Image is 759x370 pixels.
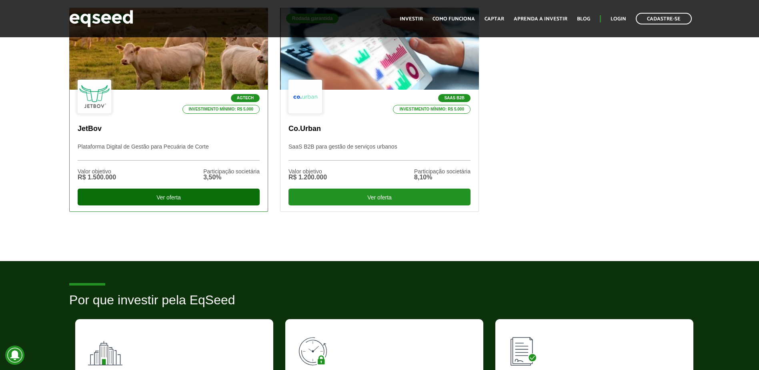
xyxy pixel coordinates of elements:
img: EqSeed [69,8,133,29]
p: JetBov [78,125,260,133]
p: SaaS B2B para gestão de serviços urbanos [288,143,471,161]
a: Login [611,16,626,22]
p: Plataforma Digital de Gestão para Pecuária de Corte [78,143,260,161]
img: 90x90_tempo.svg [297,331,333,367]
div: R$ 1.500.000 [78,174,116,181]
p: Co.Urban [288,125,471,133]
div: Participação societária [203,169,260,174]
img: 90x90_lista.svg [507,331,543,367]
a: Captar [485,16,504,22]
div: 8,10% [414,174,471,181]
img: 90x90_fundos.svg [87,331,123,367]
div: R$ 1.200.000 [288,174,327,181]
a: Investir [400,16,423,22]
a: Aprenda a investir [514,16,567,22]
div: Participação societária [414,169,471,174]
p: SaaS B2B [438,94,471,102]
p: Investimento mínimo: R$ 5.000 [393,105,471,114]
a: Como funciona [433,16,475,22]
div: Valor objetivo [78,169,116,174]
p: Investimento mínimo: R$ 5.000 [182,105,260,114]
a: Rodada garantida Agtech Investimento mínimo: R$ 5.000 JetBov Plataforma Digital de Gestão para Pe... [69,8,268,212]
p: Agtech [231,94,260,102]
a: Cadastre-se [636,13,692,24]
div: Valor objetivo [288,169,327,174]
div: Ver oferta [288,189,471,205]
div: 3,50% [203,174,260,181]
a: Rodada garantida SaaS B2B Investimento mínimo: R$ 5.000 Co.Urban SaaS B2B para gestão de serviços... [280,8,479,212]
a: Blog [577,16,590,22]
div: Ver oferta [78,189,260,205]
h2: Por que investir pela EqSeed [69,293,690,319]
